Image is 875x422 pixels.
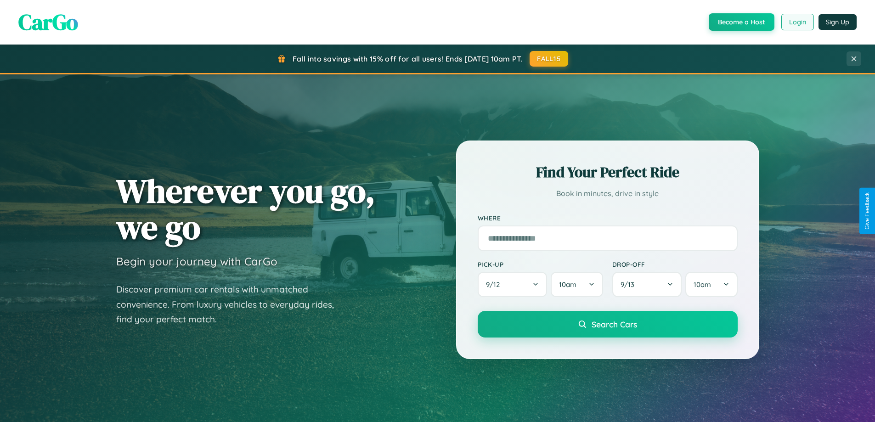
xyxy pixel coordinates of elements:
[551,272,603,297] button: 10am
[478,311,738,338] button: Search Cars
[18,7,78,37] span: CarGo
[709,13,774,31] button: Become a Host
[293,54,523,63] span: Fall into savings with 15% off for all users! Ends [DATE] 10am PT.
[478,214,738,222] label: Where
[478,187,738,200] p: Book in minutes, drive in style
[781,14,814,30] button: Login
[864,192,870,230] div: Give Feedback
[116,173,375,245] h1: Wherever you go, we go
[819,14,857,30] button: Sign Up
[559,280,576,289] span: 10am
[621,280,639,289] span: 9 / 13
[478,260,603,268] label: Pick-up
[486,280,504,289] span: 9 / 12
[694,280,711,289] span: 10am
[612,260,738,268] label: Drop-off
[116,282,346,327] p: Discover premium car rentals with unmatched convenience. From luxury vehicles to everyday rides, ...
[685,272,737,297] button: 10am
[612,272,682,297] button: 9/13
[592,319,637,329] span: Search Cars
[530,51,568,67] button: FALL15
[116,254,277,268] h3: Begin your journey with CarGo
[478,272,548,297] button: 9/12
[478,162,738,182] h2: Find Your Perfect Ride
